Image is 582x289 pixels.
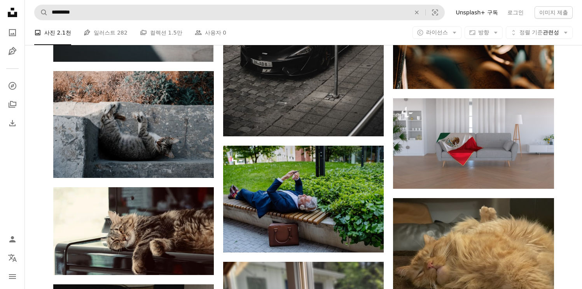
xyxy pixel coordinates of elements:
a: 로그인 / 가입 [5,232,20,247]
img: 소파와 깃발이있는 거실 [393,98,554,188]
img: 전자 레인지 위에 누워있는 고양이 [53,187,214,275]
button: 정렬 기준관련성 [506,26,573,39]
a: 컬렉션 1.5만 [140,20,182,45]
a: 일러스트 [5,44,20,59]
a: 사진 [5,25,20,40]
a: 얼룩무늬 고양이가 콘크리트 선반 위에서 장난스럽게 굴러다닙니다. [53,121,214,128]
a: 주황색 고양이가 갈색 담요 위에서 자고 있습니다 [393,252,554,259]
a: 일러스트 282 [84,20,128,45]
form: 사이트 전체에서 이미지 찾기 [34,5,445,20]
span: 282 [117,28,128,37]
span: 0 [223,28,226,37]
button: Unsplash 검색 [35,5,48,20]
a: 로그인 [503,6,528,19]
button: 삭제 [408,5,425,20]
a: 홈 — Unsplash [5,5,20,22]
button: 이미지 제출 [535,6,573,19]
a: 전자 레인지 위에 누워있는 고양이 [53,228,214,235]
button: 시각적 검색 [426,5,444,20]
button: 언어 [5,250,20,266]
span: 라이선스 [426,29,448,35]
img: 얼룩무늬 고양이가 콘크리트 선반 위에서 장난스럽게 굴러다닙니다. [53,71,214,178]
a: 컬렉션 [5,97,20,112]
span: 정렬 기준 [519,29,543,35]
a: 다운로드 내역 [5,115,20,131]
span: 방향 [478,29,489,35]
a: 소파와 깃발이있는 거실 [393,140,554,147]
a: 직장에서 쉬는 동안 도시 공원의 벤치에서 휴식을 취하는 헤드폰으로 음악을 즐기는 성숙한 사업가. [223,195,384,202]
a: Unsplash+ 구독 [451,6,502,19]
span: 1.5만 [168,28,182,37]
button: 방향 [465,26,503,39]
img: 직장에서 쉬는 동안 도시 공원의 벤치에서 휴식을 취하는 헤드폰으로 음악을 즐기는 성숙한 사업가. [223,146,384,252]
a: 탐색 [5,78,20,94]
a: 사용자 0 [195,20,226,45]
span: 관련성 [519,29,559,37]
button: 라이선스 [412,26,461,39]
button: 메뉴 [5,269,20,284]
